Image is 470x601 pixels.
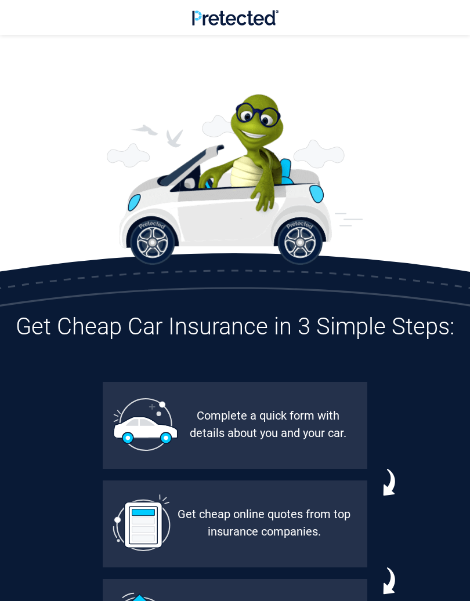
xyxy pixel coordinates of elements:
[107,94,363,265] img: Perry the Turtle With a Car
[178,407,357,442] div: Complete a quick form with details about you and your car.
[9,312,461,341] h3: Get Cheap Car Insurance in 3 Simple Steps:
[192,10,279,26] img: Pretected Logo
[171,505,357,540] div: Get cheap online quotes from top insurance companies.
[113,398,178,451] img: Pretected Profile
[113,494,171,551] img: Compare Rates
